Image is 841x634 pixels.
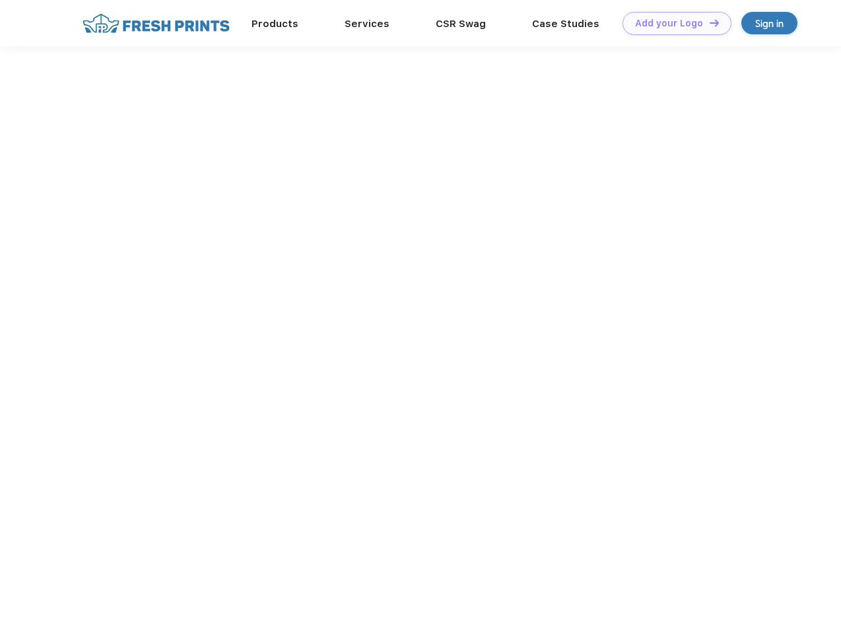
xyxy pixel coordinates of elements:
a: Products [252,18,298,30]
div: Sign in [755,16,784,31]
img: fo%20logo%202.webp [79,12,234,35]
a: Sign in [741,12,797,34]
div: Add your Logo [635,18,703,29]
img: DT [710,19,719,26]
